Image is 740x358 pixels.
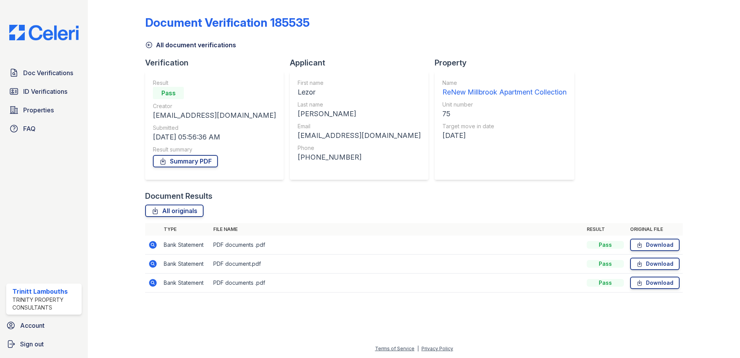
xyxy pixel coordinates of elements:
div: [DATE] [442,130,567,141]
div: Last name [298,101,421,108]
a: All document verifications [145,40,236,50]
div: [EMAIL_ADDRESS][DOMAIN_NAME] [153,110,276,121]
div: Result [153,79,276,87]
a: Download [630,277,680,289]
div: Applicant [290,57,435,68]
div: Name [442,79,567,87]
a: Sign out [3,336,85,352]
td: PDF documents .pdf [210,236,584,255]
div: Email [298,122,421,130]
div: Pass [587,260,624,268]
div: [DATE] 05:56:36 AM [153,132,276,143]
a: Download [630,239,680,251]
a: Summary PDF [153,155,218,167]
div: | [417,346,419,351]
div: Document Verification 185535 [145,15,310,29]
div: Pass [587,241,624,249]
span: Doc Verifications [23,68,73,77]
a: Privacy Policy [421,346,453,351]
th: Type [161,223,210,236]
a: ID Verifications [6,84,82,99]
div: Creator [153,102,276,110]
a: Terms of Service [375,346,415,351]
td: PDF documents .pdf [210,274,584,293]
a: FAQ [6,121,82,136]
span: FAQ [23,124,36,133]
td: PDF document.pdf [210,255,584,274]
img: CE_Logo_Blue-a8612792a0a2168367f1c8372b55b34899dd931a85d93a1a3d3e32e68fde9ad4.png [3,25,85,40]
div: [PHONE_NUMBER] [298,152,421,163]
div: Submitted [153,124,276,132]
span: Sign out [20,339,44,349]
a: Download [630,258,680,270]
div: Lezor [298,87,421,98]
div: Phone [298,144,421,152]
div: 75 [442,108,567,119]
div: Result summary [153,146,276,153]
td: Bank Statement [161,274,210,293]
div: Unit number [442,101,567,108]
div: [EMAIL_ADDRESS][DOMAIN_NAME] [298,130,421,141]
th: File name [210,223,584,236]
a: Account [3,318,85,333]
a: Doc Verifications [6,65,82,81]
a: Name ReNew Millbrook Apartment Collection [442,79,567,98]
div: Target move in date [442,122,567,130]
span: Account [20,321,45,330]
div: Property [435,57,581,68]
div: [PERSON_NAME] [298,108,421,119]
div: Trinity Property Consultants [12,296,79,312]
div: Trinitt Lambouths [12,287,79,296]
td: Bank Statement [161,255,210,274]
div: Verification [145,57,290,68]
span: ID Verifications [23,87,67,96]
div: ReNew Millbrook Apartment Collection [442,87,567,98]
div: Pass [153,87,184,99]
td: Bank Statement [161,236,210,255]
span: Properties [23,105,54,115]
div: First name [298,79,421,87]
div: Pass [587,279,624,287]
th: Result [584,223,627,236]
a: All originals [145,205,204,217]
th: Original file [627,223,683,236]
div: Document Results [145,191,212,201]
a: Properties [6,102,82,118]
